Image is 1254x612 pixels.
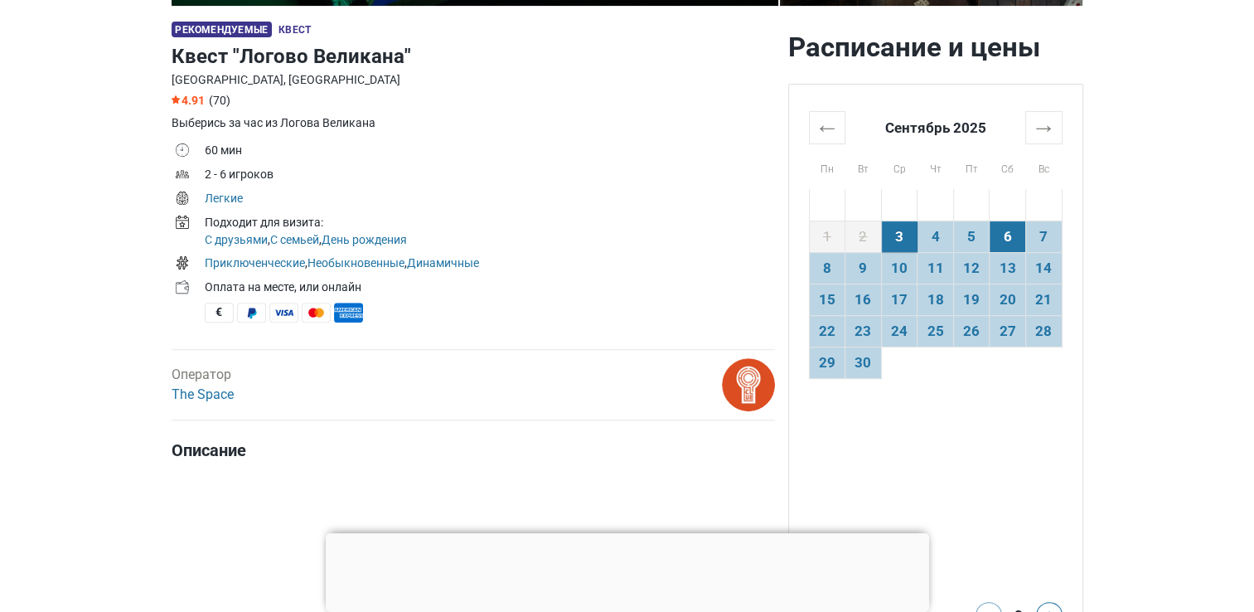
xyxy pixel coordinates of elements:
td: 21 [1025,284,1062,315]
td: 16 [845,284,882,315]
td: 1 [809,221,845,252]
td: 7 [1025,221,1062,252]
h2: Расписание и цены [788,31,1083,64]
a: День рождения [322,233,407,246]
span: (70) [209,94,230,107]
span: PayPal [237,303,266,323]
th: → [1025,111,1062,143]
td: 5 [953,221,990,252]
iframe: Advertisement [809,378,1063,585]
span: American Express [334,303,363,323]
a: Легкие [205,192,243,205]
td: 60 мин [205,140,775,164]
h1: Квест "Логово Великана" [172,41,775,71]
th: Вт [845,143,882,189]
td: 12 [953,252,990,284]
div: Оператор [172,365,234,405]
td: 23 [845,315,882,347]
span: Квест [278,24,311,36]
div: Выберись за час из Логова Великана [172,114,775,132]
td: 15 [809,284,845,315]
span: 4.91 [172,94,205,107]
td: 3 [881,221,918,252]
td: 9 [845,252,882,284]
td: 26 [953,315,990,347]
a: Приключенческие [205,256,305,270]
td: 29 [809,347,845,378]
th: Вс [1025,143,1062,189]
h4: Описание [172,440,775,460]
div: [GEOGRAPHIC_DATA], [GEOGRAPHIC_DATA] [172,71,775,89]
th: Ср [881,143,918,189]
td: 6 [990,221,1026,252]
div: Оплата на месте, или онлайн [205,279,775,296]
td: 13 [990,252,1026,284]
th: ← [809,111,845,143]
span: Visa [269,303,298,323]
td: 22 [809,315,845,347]
th: Пн [809,143,845,189]
span: Рекомендуемые [172,22,272,37]
th: Пт [953,143,990,189]
td: 17 [881,284,918,315]
td: 18 [918,284,954,315]
td: 2 - 6 игроков [205,164,775,188]
td: 28 [1025,315,1062,347]
td: 27 [990,315,1026,347]
td: 19 [953,284,990,315]
span: Наличные [205,303,234,323]
td: 20 [990,284,1026,315]
span: MasterCard [302,303,331,323]
a: Динамичные [407,256,479,270]
td: 24 [881,315,918,347]
img: Star [172,95,180,104]
td: , , [205,253,775,277]
td: 25 [918,315,954,347]
a: The Space [172,386,234,402]
td: 2 [845,221,882,252]
td: 10 [881,252,918,284]
td: 30 [845,347,882,378]
th: Сентябрь 2025 [845,111,1026,143]
a: С семьей [270,233,319,246]
td: 4 [918,221,954,252]
a: С друзьями [205,233,268,246]
td: 11 [918,252,954,284]
td: 14 [1025,252,1062,284]
th: Чт [918,143,954,189]
div: Подходит для визита: [205,214,775,231]
img: bitmap.png [722,358,775,411]
td: 8 [809,252,845,284]
th: Сб [990,143,1026,189]
td: , , [205,212,775,253]
a: Необыкновенные [307,256,404,270]
iframe: Advertisement [326,533,929,608]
